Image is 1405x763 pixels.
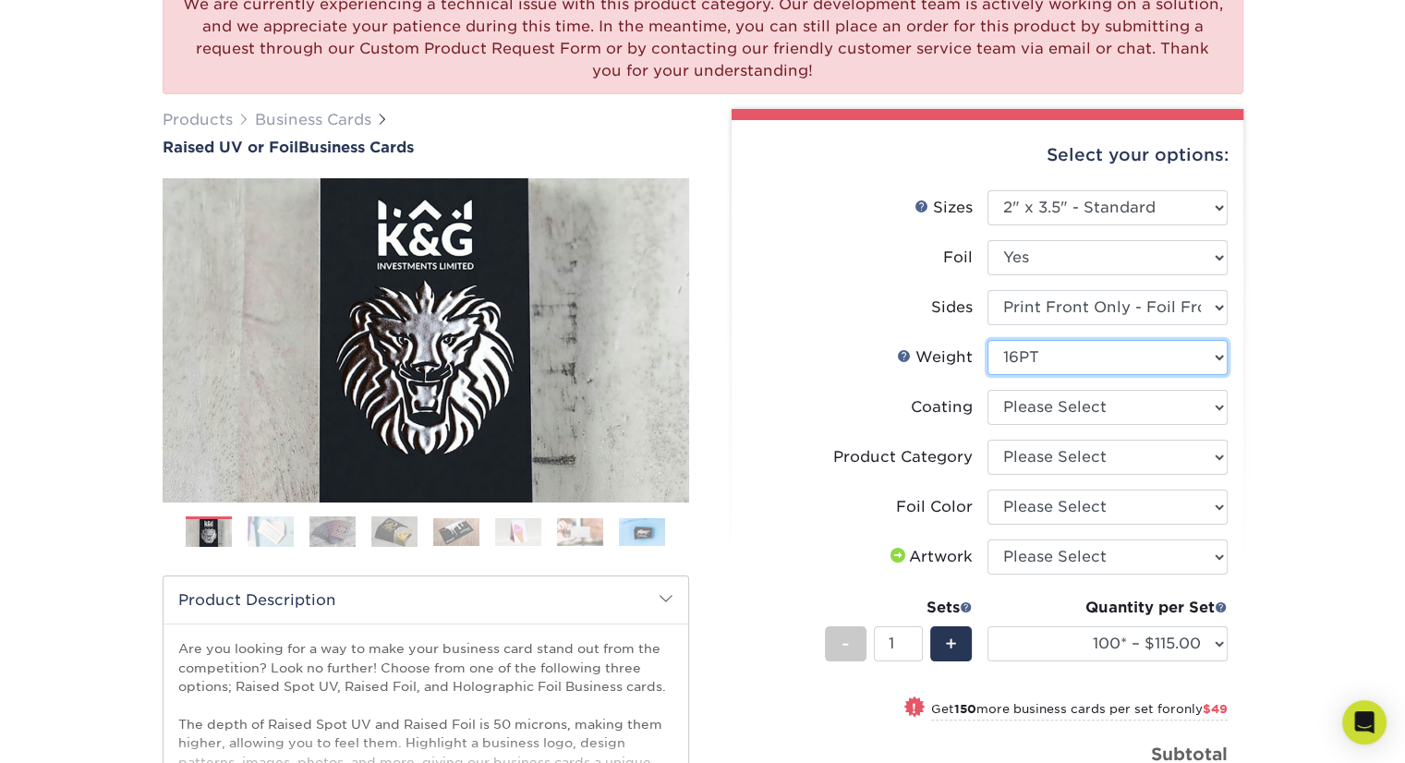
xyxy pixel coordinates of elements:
strong: 150 [954,702,976,716]
img: Business Cards 02 [248,516,294,548]
h1: Business Cards [163,139,689,156]
span: ! [912,698,916,718]
div: Artwork [887,546,973,568]
span: + [945,630,957,658]
div: Select your options: [746,120,1229,190]
div: Weight [897,346,973,369]
img: Business Cards 08 [619,518,665,546]
img: Business Cards 04 [371,516,418,548]
span: $49 [1203,702,1228,716]
h2: Product Description [164,576,688,624]
div: Sets [825,597,973,619]
img: Business Cards 06 [495,518,541,546]
img: Business Cards 05 [433,518,479,546]
span: only [1176,702,1228,716]
div: Foil [943,247,973,269]
small: Get more business cards per set for [931,702,1228,721]
div: Sides [931,297,973,319]
a: Business Cards [255,111,371,128]
div: Product Category [833,446,973,468]
span: Raised UV or Foil [163,139,298,156]
img: Business Cards 07 [557,518,603,546]
img: Business Cards 01 [186,510,232,556]
div: Open Intercom Messenger [1342,700,1387,745]
div: Coating [911,396,973,418]
span: - [842,630,850,658]
a: Raised UV or FoilBusiness Cards [163,139,689,156]
a: Products [163,111,233,128]
img: Raised UV or Foil 01 [163,77,689,603]
img: Business Cards 03 [309,516,356,548]
div: Quantity per Set [987,597,1228,619]
div: Sizes [914,197,973,219]
div: Foil Color [896,496,973,518]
